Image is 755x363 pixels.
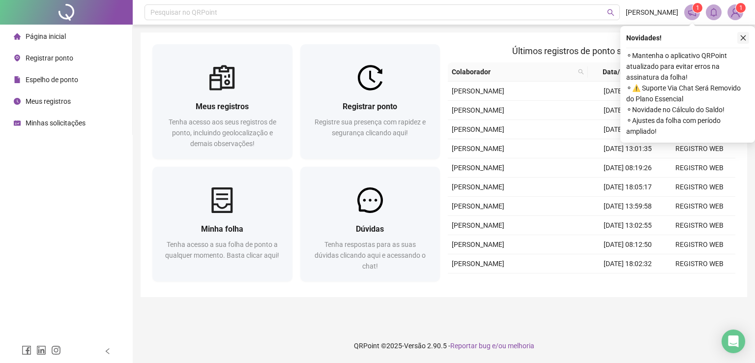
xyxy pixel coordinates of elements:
span: [PERSON_NAME] [452,125,504,133]
span: Novidades ! [626,32,662,43]
td: REGISTRO WEB [664,158,735,178]
span: Espelho de ponto [26,76,78,84]
span: Minhas solicitações [26,119,86,127]
td: [DATE] 14:06:05 [592,273,664,293]
span: [PERSON_NAME] [452,183,504,191]
span: 1 [696,4,699,11]
span: file [14,76,21,83]
td: REGISTRO WEB [664,235,735,254]
div: Open Intercom Messenger [722,330,745,353]
td: [DATE] 08:19:26 [592,158,664,178]
span: 1 [739,4,743,11]
span: clock-circle [14,98,21,105]
span: Reportar bug e/ou melhoria [450,342,534,350]
span: Registre sua presença com rapidez e segurança clicando aqui! [315,118,426,137]
span: ⚬ Mantenha o aplicativo QRPoint atualizado para evitar erros na assinatura da folha! [626,50,749,83]
a: DúvidasTenha respostas para as suas dúvidas clicando aqui e acessando o chat! [300,167,440,281]
span: Página inicial [26,32,66,40]
th: Data/Hora [588,62,658,82]
span: Tenha respostas para as suas dúvidas clicando aqui e acessando o chat! [315,241,426,270]
a: Minha folhaTenha acesso a sua folha de ponto a qualquer momento. Basta clicar aqui! [152,167,292,281]
span: ⚬ ⚠️ Suporte Via Chat Será Removido do Plano Essencial [626,83,749,104]
span: ⚬ Novidade no Cálculo do Saldo! [626,104,749,115]
td: [DATE] 08:19:13 [592,82,664,101]
span: home [14,33,21,40]
span: close [740,34,747,41]
img: 83932 [728,5,743,20]
span: [PERSON_NAME] [452,241,504,248]
td: REGISTRO WEB [664,139,735,158]
span: Dúvidas [356,224,384,234]
td: [DATE] 13:02:55 [592,216,664,235]
a: Meus registrosTenha acesso aos seus registros de ponto, incluindo geolocalização e demais observa... [152,44,292,159]
a: Registrar pontoRegistre sua presença com rapidez e segurança clicando aqui! [300,44,440,159]
span: instagram [51,345,61,355]
span: Registrar ponto [343,102,397,111]
span: search [576,64,586,79]
span: linkedin [36,345,46,355]
span: Tenha acesso a sua folha de ponto a qualquer momento. Basta clicar aqui! [165,241,279,259]
td: [DATE] 13:59:58 [592,197,664,216]
td: [DATE] 18:02:32 [592,254,664,273]
td: [DATE] 08:12:50 [592,235,664,254]
td: REGISTRO WEB [664,216,735,235]
span: ⚬ Ajustes da folha com período ampliado! [626,115,749,137]
span: Colaborador [452,66,574,77]
sup: 1 [693,3,702,13]
span: left [104,348,111,355]
span: [PERSON_NAME] [452,164,504,172]
span: [PERSON_NAME] [452,202,504,210]
span: bell [709,8,718,17]
td: REGISTRO WEB [664,178,735,197]
span: Meus registros [196,102,249,111]
span: notification [688,8,697,17]
sup: Atualize o seu contato no menu Meus Dados [736,3,746,13]
span: Registrar ponto [26,54,73,62]
span: [PERSON_NAME] [452,260,504,268]
span: facebook [22,345,31,355]
span: environment [14,55,21,61]
td: REGISTRO WEB [664,273,735,293]
span: Meus registros [26,97,71,105]
td: [DATE] 18:14:23 [592,101,664,120]
span: search [607,9,614,16]
span: Últimos registros de ponto sincronizados [512,46,671,56]
span: Tenha acesso aos seus registros de ponto, incluindo geolocalização e demais observações! [169,118,276,148]
td: [DATE] 18:05:17 [592,178,664,197]
td: [DATE] 13:43:48 [592,120,664,139]
span: search [578,69,584,75]
span: [PERSON_NAME] [626,7,678,18]
span: Versão [404,342,426,350]
td: REGISTRO WEB [664,254,735,273]
footer: QRPoint © 2025 - 2.90.5 - [133,329,755,363]
span: [PERSON_NAME] [452,87,504,95]
span: schedule [14,120,21,126]
span: [PERSON_NAME] [452,145,504,152]
td: REGISTRO WEB [664,197,735,216]
span: [PERSON_NAME] [452,106,504,114]
span: Minha folha [201,224,243,234]
span: Data/Hora [592,66,646,77]
td: [DATE] 13:01:35 [592,139,664,158]
span: [PERSON_NAME] [452,221,504,229]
